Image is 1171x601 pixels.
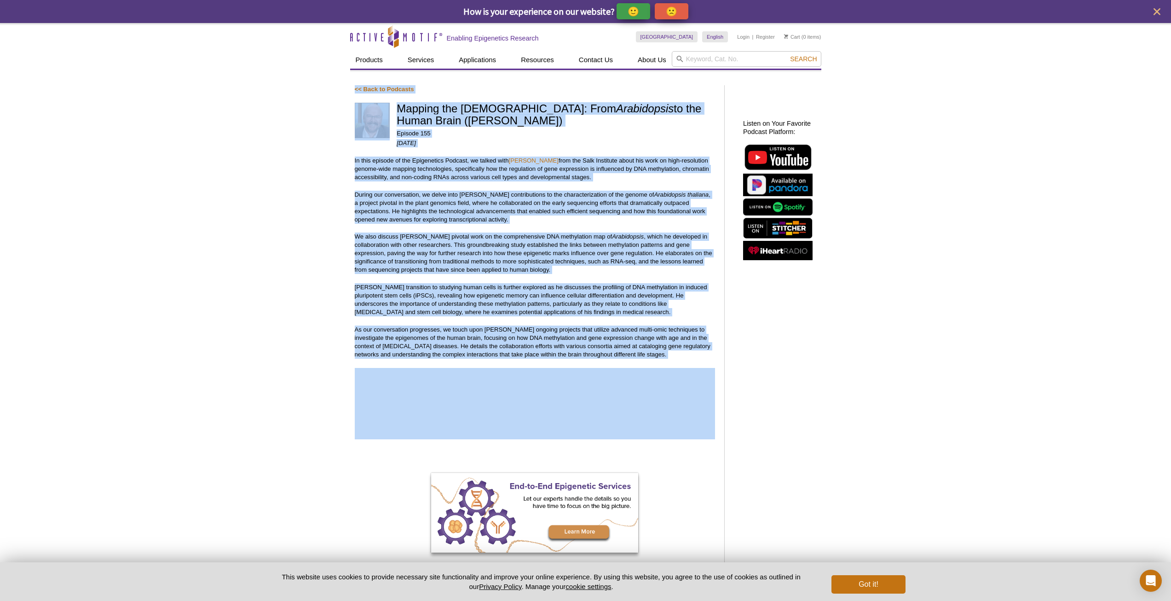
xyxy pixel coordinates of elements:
a: Login [737,34,750,40]
a: Products [350,51,388,69]
img: Your Cart [784,34,788,39]
img: Listen on Stitcher [743,218,813,239]
img: Listen on YouTube [743,143,813,171]
p: In this episode of the Epigenetics Podcast, we talked with from the Salk Institute about his work... [355,157,715,181]
iframe: To enrich screen reader interactions, please activate Accessibility in Grammarly extension settings [355,368,715,437]
a: English [702,31,728,42]
h2: Enabling Epigenetics Research [447,34,539,42]
a: Contact Us [573,51,618,69]
li: (0 items) [784,31,821,42]
span: How is your experience on our website? [463,6,615,17]
button: close [1151,6,1163,18]
em: Arabidopsis [616,102,674,115]
img: Listen on Pandora [743,174,813,196]
p: We also discuss [PERSON_NAME] pivotal work on the comprehensive DNA methylation map of , which he... [355,233,715,274]
button: cookie settings [565,583,611,590]
em: Arabidopsis thaliana [654,191,709,198]
p: 🙁 [666,6,677,17]
a: [PERSON_NAME] [509,157,559,164]
a: Services [402,51,440,69]
button: Got it! [831,575,905,594]
img: Active Motif End-to-End Services [431,473,638,553]
p: This website uses cookies to provide necessary site functionality and improve your online experie... [266,572,817,591]
span: Search [790,55,817,63]
a: [GEOGRAPHIC_DATA] [636,31,698,42]
em: [DATE] [397,140,416,146]
img: Sarah Teichmann [355,103,390,138]
button: Search [787,55,819,63]
div: Open Intercom Messenger [1140,570,1162,592]
p: Episode 155 [397,129,715,138]
li: | [752,31,754,42]
img: Listen on Spotify [743,198,813,216]
h2: Listen on Your Favorite Podcast Platform: [743,119,817,136]
a: Privacy Policy [479,583,521,590]
p: During our conversation, we delve into [PERSON_NAME] contributions to the characterization of the... [355,191,715,224]
p: As our conversation progresses, we touch upon [PERSON_NAME] ongoing projects that utilize advance... [355,326,715,359]
p: 🙂 [628,6,639,17]
a: About Us [632,51,672,69]
a: Resources [515,51,560,69]
img: Listen on iHeartRadio [743,241,813,261]
a: Applications [453,51,502,69]
h1: Mapping the [DEMOGRAPHIC_DATA]: From to the Human Brain ([PERSON_NAME]) [397,103,715,128]
em: Arabidopsis [612,233,644,240]
a: Register [756,34,775,40]
a: << Back to Podcasts [355,86,414,93]
input: Keyword, Cat. No. [672,51,821,67]
p: [PERSON_NAME] transition to studying human cells is further explored as he discusses the profilin... [355,283,715,316]
a: Cart [784,34,800,40]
